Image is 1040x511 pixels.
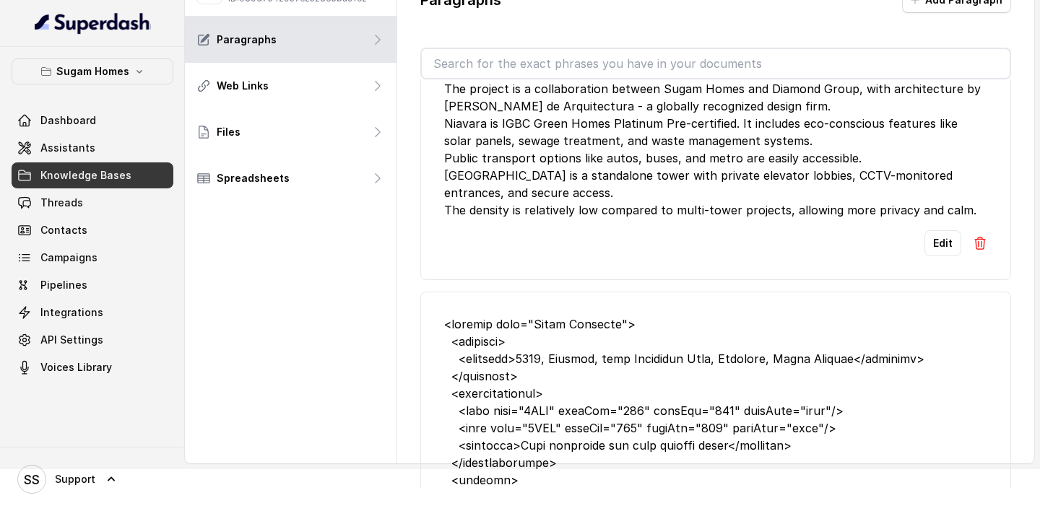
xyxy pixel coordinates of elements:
span: Contacts [40,223,87,237]
a: Knowledge Bases [12,162,173,188]
a: Contacts [12,217,173,243]
span: Pipelines [40,278,87,292]
span: Campaigns [40,250,97,265]
p: Web Links [217,79,269,93]
span: Voices Library [40,360,112,375]
a: Threads [12,190,173,216]
span: Threads [40,196,83,210]
button: Edit [924,230,961,256]
a: API Settings [12,327,173,353]
input: Search for the exact phrases you have in your documents [422,49,1010,78]
span: Support [55,472,95,486]
a: Integrations [12,300,173,326]
a: Voices Library [12,354,173,380]
text: SS [24,472,40,487]
a: Support [12,459,173,499]
p: Paragraphs [217,32,277,47]
span: API Settings [40,333,103,347]
a: Pipelines [12,272,173,298]
a: Assistants [12,135,173,161]
p: Files [217,125,240,139]
span: Assistants [40,141,95,155]
a: Campaigns [12,245,173,271]
p: Spreadsheets [217,171,290,185]
a: Dashboard [12,108,173,134]
span: Knowledge Bases [40,168,131,183]
img: Delete [973,236,987,250]
p: Sugam Homes [56,63,129,80]
span: Dashboard [40,113,96,128]
button: Sugam Homes [12,58,173,84]
img: light.svg [35,12,151,35]
span: Integrations [40,305,103,320]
